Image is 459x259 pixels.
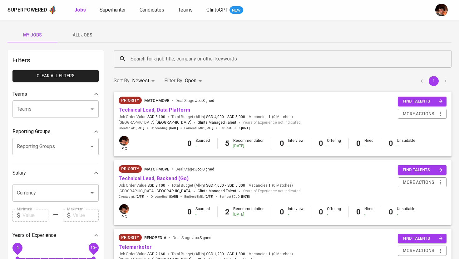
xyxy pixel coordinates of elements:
[356,208,361,216] b: 0
[198,120,236,125] span: Glints Managed Talent
[88,142,96,151] button: Open
[171,183,245,188] span: Total Budget (All-In)
[136,194,144,199] span: [DATE]
[397,206,415,217] div: Unsuitable
[22,209,48,222] input: Value
[403,235,443,242] span: find talents
[171,114,245,120] span: Total Budget (All-In)
[155,188,191,194] span: [GEOGRAPHIC_DATA]
[88,105,96,113] button: Open
[327,138,341,149] div: Offering
[151,194,178,199] span: Onboarding :
[233,212,264,217] div: [DATE]
[7,7,47,14] div: Superpowered
[230,7,243,13] span: NEW
[243,188,302,194] span: Years of Experience not indicated.
[195,167,214,171] span: Job Signed
[144,167,169,171] span: MatchMove
[61,31,104,39] span: All Jobs
[403,98,443,105] span: find talents
[327,143,341,149] div: -
[114,77,130,84] p: Sort By
[12,169,26,177] p: Salary
[119,234,142,241] span: Priority
[403,110,434,118] span: more actions
[416,76,452,86] nav: pagination navigation
[12,125,99,138] div: Reporting Groups
[173,236,211,240] span: Deal Stage :
[144,235,166,240] span: renopedia
[327,206,341,217] div: Offering
[12,90,27,98] p: Teams
[178,6,194,14] a: Teams
[195,138,210,149] div: Sourced
[249,183,293,188] span: Vacancies ( 0 Matches )
[268,183,271,188] span: 1
[206,252,224,257] span: SGD 1,200
[119,252,165,257] span: Job Order Value
[147,183,165,188] span: SGD 8,100
[119,204,129,214] img: diemas@glints.com
[175,98,214,103] span: Deal Stage :
[7,5,57,15] a: Superpoweredapp logo
[100,6,127,14] a: Superhunter
[206,6,243,14] a: GlintsGPT NEW
[187,208,192,216] b: 0
[16,245,18,250] span: 0
[227,183,245,188] span: SGD 5,000
[398,234,447,243] button: find talents
[398,97,447,106] button: find talents
[403,179,434,186] span: more actions
[233,143,264,149] div: [DATE]
[185,75,204,87] div: Open
[195,212,210,217] div: -
[155,120,191,126] span: [GEOGRAPHIC_DATA]
[249,114,293,120] span: Vacancies ( 0 Matches )
[206,183,224,188] span: SGD 4,000
[195,206,210,217] div: Sourced
[100,7,126,13] span: Superhunter
[205,126,213,130] span: [DATE]
[12,70,99,82] button: Clear All filters
[364,143,373,149] div: -
[48,5,57,15] img: app logo
[435,4,448,16] img: diemas@glints.com
[243,120,302,126] span: Years of Experience not indicated.
[119,188,191,194] span: [GEOGRAPHIC_DATA] ,
[175,167,214,171] span: Deal Stage :
[227,252,245,257] span: SGD 1,800
[185,78,196,84] span: Open
[178,7,193,13] span: Teams
[119,114,165,120] span: Job Order Value
[280,208,284,216] b: 0
[147,114,165,120] span: SGD 8,100
[403,166,443,174] span: find talents
[90,245,97,250] span: 10+
[198,189,236,193] span: Glints Managed Talent
[429,76,439,86] button: page 1
[192,236,211,240] span: Job Signed
[364,212,373,217] div: -
[268,252,271,257] span: 1
[389,208,393,216] b: 0
[403,247,434,255] span: more actions
[119,120,191,126] span: [GEOGRAPHIC_DATA] ,
[327,212,341,217] div: -
[225,252,226,257] span: -
[119,166,142,172] span: Priority
[144,98,169,103] span: MatchMove
[319,139,323,148] b: 0
[241,194,250,199] span: [DATE]
[220,194,250,199] span: Earliest ECJD :
[187,139,192,148] b: 0
[12,88,99,100] div: Teams
[119,136,129,146] img: diemas@glints.com
[74,6,87,14] a: Jobs
[17,72,94,80] span: Clear All filters
[184,194,213,199] span: Earliest EMD :
[268,114,271,120] span: 1
[132,77,149,84] p: Newest
[249,252,293,257] span: Vacancies ( 0 Matches )
[119,126,144,130] span: Created at :
[389,139,393,148] b: 0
